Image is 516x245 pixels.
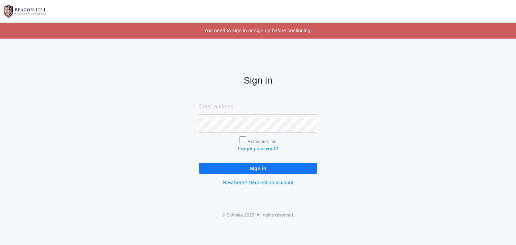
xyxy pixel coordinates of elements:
input: Sign in [199,163,317,174]
input: Email address [199,99,317,114]
a: New here? Request an account [223,180,293,185]
a: Forgot password? [238,146,278,151]
h2: Sign in [199,76,317,86]
label: Remember me [248,139,276,144]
